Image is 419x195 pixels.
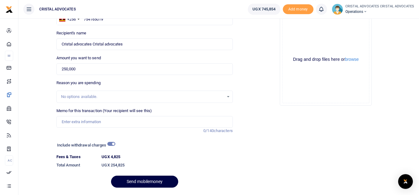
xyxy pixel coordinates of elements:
button: Send mobilemoney [111,176,178,188]
a: UGX 745,854 [248,4,280,15]
div: Uganda: +256 [57,14,81,25]
span: characters [214,128,233,133]
h6: UGX 254,825 [102,163,233,168]
div: No options available. [61,94,224,100]
label: Amount you want to send [56,55,101,61]
input: Enter extra information [56,116,233,128]
li: Toup your wallet [283,4,313,14]
label: UGX 4,825 [102,154,120,160]
dt: Fees & Taxes [54,154,99,160]
span: UGX 745,854 [252,6,275,12]
span: Operations [345,9,414,14]
label: Recipient's name [56,30,86,36]
a: profile-user CRISTAL ADVOCATES CRISTAL ADVOCATES Operations [332,4,414,15]
div: File Uploader [280,14,372,106]
small: CRISTAL ADVOCATES CRISTAL ADVOCATES [345,4,414,9]
li: Wallet ballance [245,4,283,15]
a: logo-small logo-large logo-large [6,7,13,11]
span: 0/140 [203,128,214,133]
span: Add money [283,4,313,14]
div: Drag and drop files here or [283,57,369,62]
input: UGX [56,63,233,75]
label: Reason you are spending [56,80,101,86]
span: CRISTAL ADVOCATES [37,6,78,12]
img: logo-small [6,6,13,13]
li: Ac [5,155,13,166]
input: MTN & Airtel numbers are validated [56,38,233,50]
h6: Total Amount [56,163,97,168]
li: M [5,51,13,61]
div: +256 [67,16,76,22]
button: browse [345,57,359,61]
div: Open Intercom Messenger [398,174,413,189]
input: Enter phone number [56,14,233,25]
a: Add money [283,6,313,11]
label: Memo for this transaction (Your recipient will see this) [56,108,152,114]
img: profile-user [332,4,343,15]
h6: Include withdrawal charges [57,143,112,148]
